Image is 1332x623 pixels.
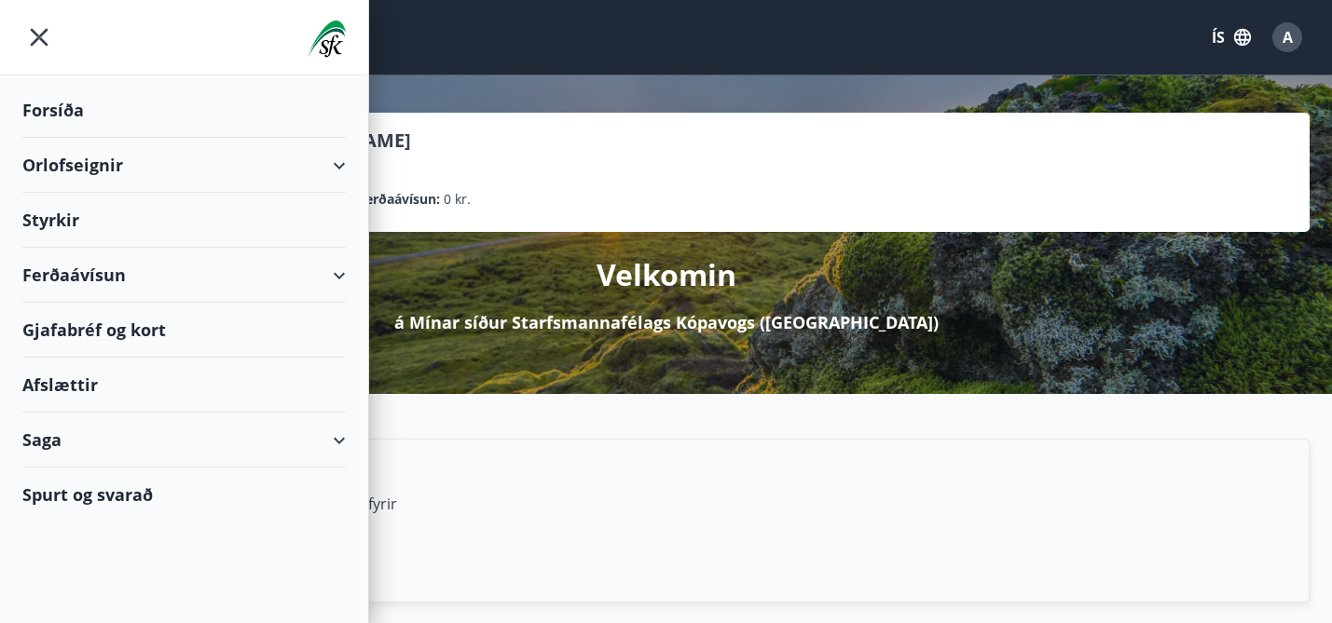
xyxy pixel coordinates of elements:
[22,138,346,193] div: Orlofseignir
[444,189,471,210] span: 0 kr.
[394,310,939,334] p: á Mínar síður Starfsmannafélags Kópavogs ([GEOGRAPHIC_DATA])
[22,20,56,54] button: menu
[22,413,346,467] div: Saga
[22,467,346,521] div: Spurt og svarað
[1265,15,1310,60] button: A
[308,20,346,58] img: union_logo
[22,193,346,248] div: Styrkir
[22,248,346,303] div: Ferðaávísun
[1202,20,1261,54] button: ÍS
[358,189,440,210] p: Ferðaávísun :
[597,254,736,295] p: Velkomin
[22,303,346,358] div: Gjafabréf og kort
[22,83,346,138] div: Forsíða
[22,358,346,413] div: Afslættir
[1283,27,1293,47] span: A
